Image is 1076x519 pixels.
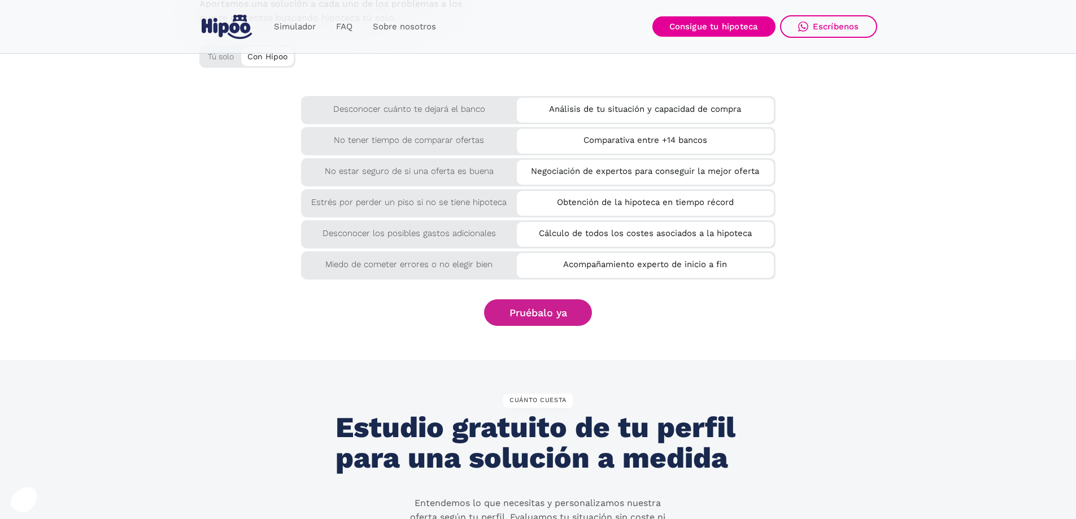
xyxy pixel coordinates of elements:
[241,47,294,64] div: Con Hipoo
[517,160,774,178] div: Negociación de expertos para conseguir la mejor oferta
[301,189,517,210] div: Estrés por perder un piso si no se tiene hipoteca
[336,412,740,473] h2: Estudio gratuito de tu perfil para una solución a medida
[301,220,517,241] div: Desconocer los posibles gastos adicionales
[517,253,774,272] div: Acompañamiento experto de inicio a fin
[301,96,517,116] div: Desconocer cuánto te dejará el banco
[813,21,859,32] div: Escríbenos
[326,16,363,38] a: FAQ
[517,222,774,241] div: Cálculo de todos los costes asociados a la hipoteca
[301,251,517,272] div: Miedo de cometer errores o no elegir bien
[484,299,593,326] a: Pruébalo ya
[199,45,295,64] div: Tú solo
[517,191,774,210] div: Obtención de la hipoteca en tiempo récord
[199,10,255,43] a: home
[503,394,573,408] div: CUÁNTO CUESTA
[264,16,326,38] a: Simulador
[652,16,776,37] a: Consigue tu hipoteca
[517,129,774,147] div: Comparativa entre +14 bancos
[517,98,774,116] div: Análisis de tu situación y capacidad de compra
[301,158,517,178] div: No estar seguro de si una oferta es buena
[301,127,517,147] div: No tener tiempo de comparar ofertas
[780,15,877,38] a: Escríbenos
[363,16,446,38] a: Sobre nosotros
